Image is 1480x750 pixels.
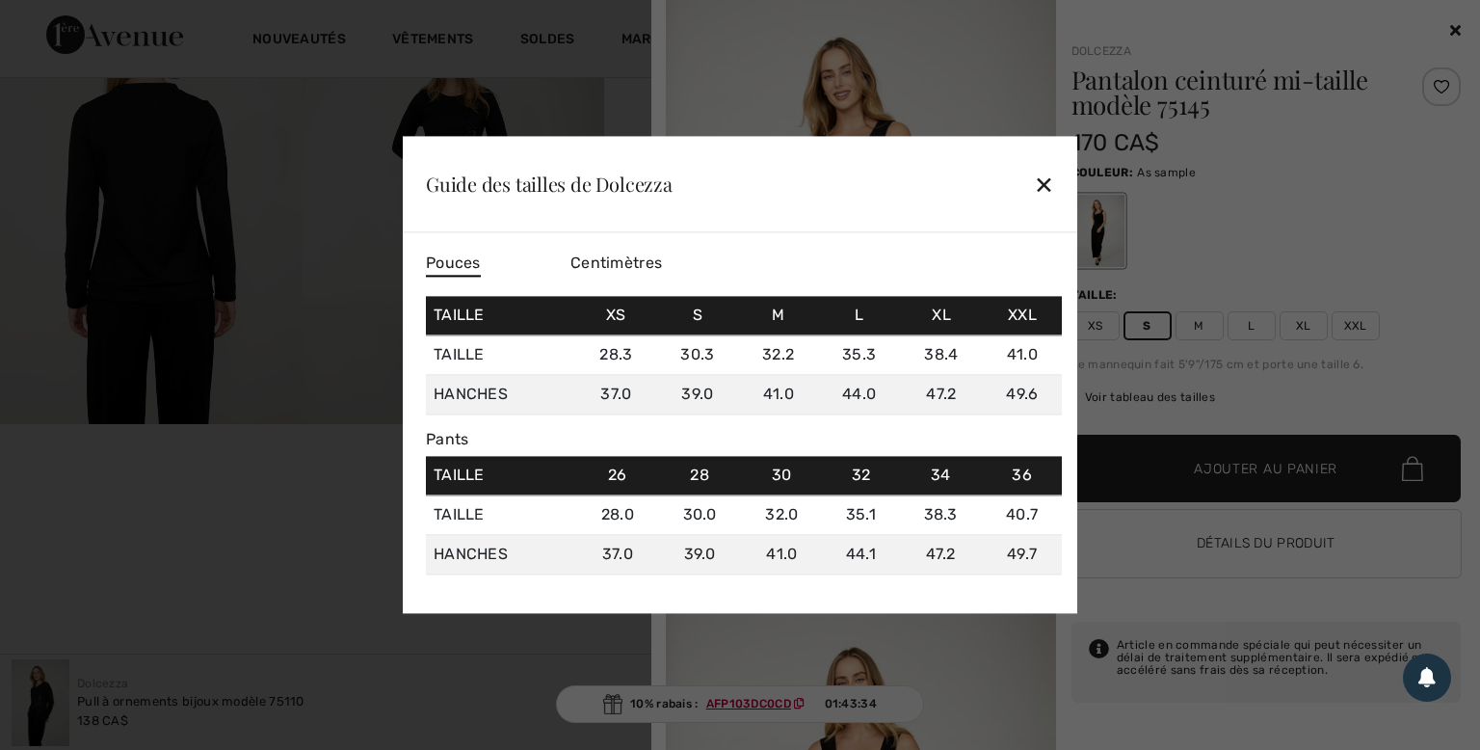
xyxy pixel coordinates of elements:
td: 28.3 [575,335,656,375]
span: 1 nouv. [39,13,102,31]
td: 40.7 [982,496,1062,535]
td: 39.0 [658,535,741,575]
td: 26 [577,457,658,496]
td: 34 [899,457,982,496]
div: Pants [426,430,1062,448]
td: 37.0 [575,375,656,415]
td: 47.2 [900,375,982,415]
td: XS [575,296,656,335]
td: 47.2 [899,535,982,575]
td: Hanches [426,535,577,575]
td: 44.1 [823,535,899,575]
td: 28 [658,457,741,496]
td: Taille [426,457,577,496]
td: Taille [426,335,575,375]
td: 35.1 [823,496,899,535]
td: Taille [426,496,577,535]
td: Hanches [426,375,575,415]
td: S [656,296,738,335]
td: Taille [426,296,575,335]
div: Guide des tailles de Dolcezza [426,174,673,194]
td: 28.0 [577,496,658,535]
td: L [818,296,900,335]
td: 30 [741,457,822,496]
td: 37.0 [577,535,658,575]
td: 38.4 [900,335,982,375]
div: ✕ [1034,164,1054,204]
td: 32.0 [741,496,822,535]
span: Pouces [426,252,481,277]
td: 39.0 [656,375,738,415]
td: 38.3 [899,496,982,535]
td: 30.3 [656,335,738,375]
td: 30.0 [658,496,741,535]
td: 41.0 [741,535,822,575]
td: 49.7 [982,535,1062,575]
span: Centimètres [570,254,662,272]
td: XL [900,296,982,335]
td: 35.3 [818,335,900,375]
td: 41.0 [739,375,818,415]
td: XXL [983,296,1062,335]
td: 36 [982,457,1062,496]
td: 32.2 [739,335,818,375]
td: 32 [823,457,899,496]
td: 44.0 [818,375,900,415]
td: M [739,296,818,335]
td: 41.0 [983,335,1062,375]
td: 49.6 [983,375,1062,415]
